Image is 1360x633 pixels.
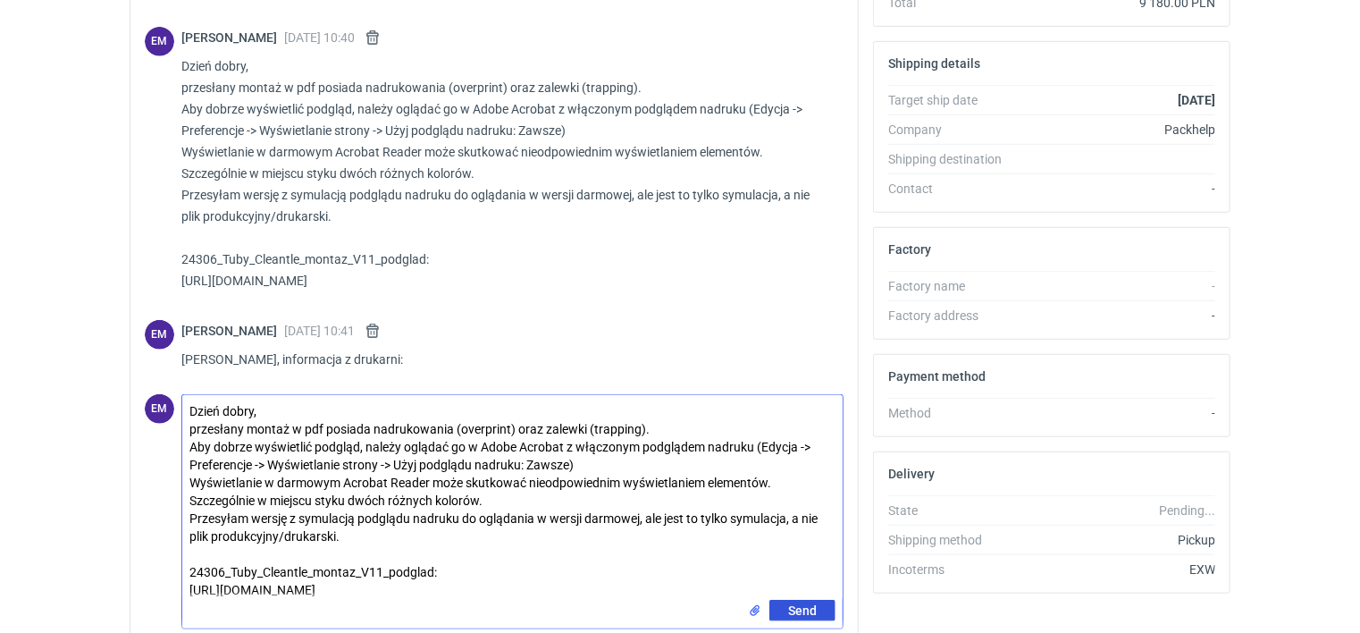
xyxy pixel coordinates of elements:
span: [DATE] 10:41 [284,324,355,338]
div: - [1019,404,1215,422]
h2: Payment method [888,369,986,384]
em: Pending... [1159,503,1215,518]
strong: [DATE] [1178,93,1215,107]
span: [DATE] 10:40 [284,30,355,45]
textarea: Dzień dobry, przesłany montaż w pdf posiada nadrukowania (overprint) oraz zalewki (trapping). Aby... [182,395,843,600]
span: [PERSON_NAME] [181,324,284,338]
h2: Delivery [888,467,935,481]
div: Shipping method [888,531,1019,549]
div: Factory address [888,307,1019,325]
div: Company [888,121,1019,139]
div: Ewa Mroczkowska [145,27,174,56]
div: Contact [888,180,1019,198]
div: EXW [1019,561,1215,578]
p: [PERSON_NAME], informacja z drukarni: [181,349,829,370]
div: Incoterms [888,561,1019,578]
p: Dzień dobry, przesłany montaż w pdf posiada nadrukowania (overprint) oraz zalewki (trapping). Aby... [181,55,829,291]
div: Ewa Mroczkowska [145,320,174,350]
span: [PERSON_NAME] [181,30,284,45]
figcaption: EM [145,320,174,350]
div: Packhelp [1019,121,1215,139]
figcaption: EM [145,27,174,56]
div: Method [888,404,1019,422]
h2: Factory [888,242,931,257]
div: - [1019,307,1215,325]
div: Ewa Mroczkowska [145,394,174,424]
div: Target ship date [888,91,1019,109]
div: Pickup [1019,531,1215,549]
div: - [1019,277,1215,295]
div: Factory name [888,277,1019,295]
button: Send [769,600,835,621]
figcaption: EM [145,394,174,424]
span: Send [788,604,817,617]
div: - [1019,180,1215,198]
div: State [888,502,1019,519]
div: Shipping destination [888,150,1019,168]
h2: Shipping details [888,56,980,71]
